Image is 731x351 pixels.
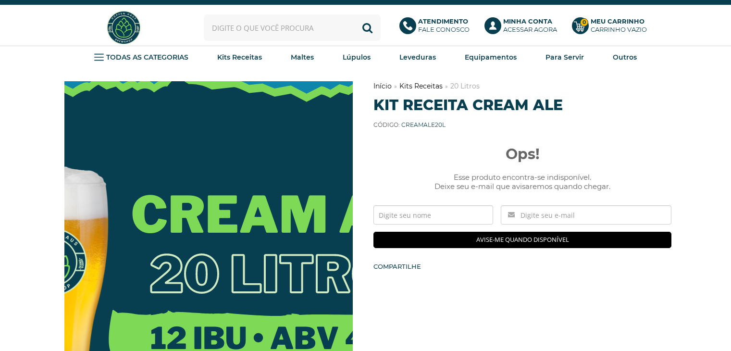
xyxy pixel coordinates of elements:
[106,53,188,62] strong: TODAS AS CATEGORIAS
[580,18,588,26] strong: 0
[373,121,400,128] b: Código:
[373,96,672,114] h1: Kit Receita Cream Ale
[399,53,436,62] strong: Leveduras
[399,50,436,64] a: Leveduras
[373,205,493,225] input: Digite seu nome
[418,17,468,25] b: Atendimento
[94,50,188,64] a: TODAS AS CATEGORIAS
[399,82,443,90] a: Kits Receitas
[217,53,262,62] strong: Kits Receitas
[545,50,584,64] a: Para Servir
[106,10,142,46] img: Hopfen Haus BrewShop
[291,50,314,64] a: Maltes
[484,17,562,38] a: Minha ContaAcessar agora
[217,50,262,64] a: Kits Receitas
[465,53,517,62] strong: Equipamentos
[503,17,557,34] p: Acessar agora
[343,53,371,62] strong: Lúpulos
[418,17,470,34] p: Fale conosco
[613,50,637,64] a: Outros
[291,53,314,62] strong: Maltes
[399,17,475,38] a: AtendimentoFale conosco
[354,14,381,41] button: Buscar
[401,121,446,128] span: CREAMALE20L
[373,145,672,163] span: Ops!
[591,25,647,34] div: Carrinho Vazio
[204,14,381,41] input: Digite o que você procura
[503,17,552,25] b: Minha Conta
[465,50,517,64] a: Equipamentos
[373,82,392,90] a: Início
[613,53,637,62] strong: Outros
[343,50,371,64] a: Lúpulos
[450,82,480,90] a: 20 Litros
[373,232,672,248] input: Avise-me quando disponível
[373,173,672,191] span: Esse produto encontra-se indisponível. Deixe seu e-mail que avisaremos quando chegar.
[545,53,584,62] strong: Para Servir
[591,17,644,25] b: Meu Carrinho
